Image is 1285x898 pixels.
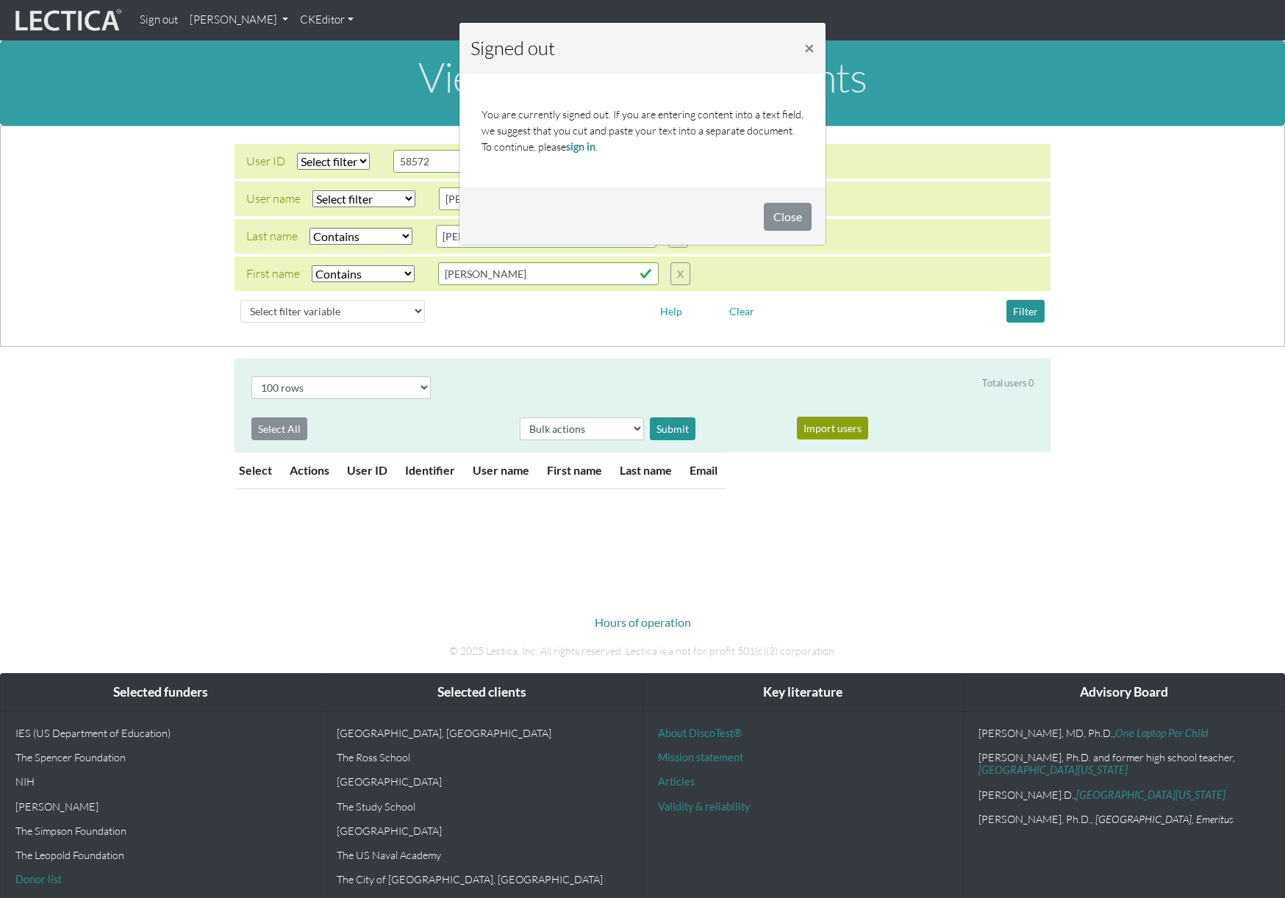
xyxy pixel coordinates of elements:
[482,107,803,154] p: You are currently signed out. If you are entering content into a text field, we suggest that you ...
[804,37,815,58] span: ×
[566,140,595,153] a: sign in
[470,34,555,62] h5: Signed out
[764,203,812,231] button: Close
[792,27,826,68] button: Close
